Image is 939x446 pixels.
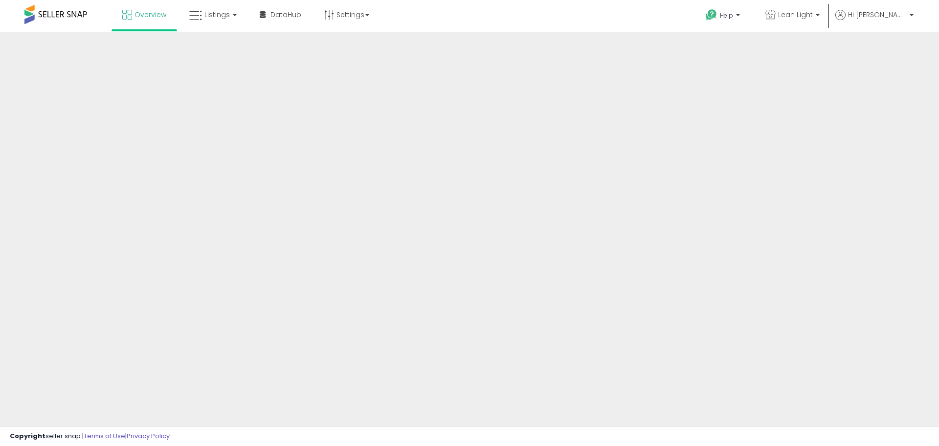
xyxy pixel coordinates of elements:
[10,431,45,441] strong: Copyright
[270,10,301,20] span: DataHub
[10,432,170,441] div: seller snap | |
[204,10,230,20] span: Listings
[134,10,166,20] span: Overview
[778,10,813,20] span: Lean Light
[835,10,914,32] a: Hi [PERSON_NAME]
[698,1,750,32] a: Help
[848,10,907,20] span: Hi [PERSON_NAME]
[84,431,125,441] a: Terms of Use
[127,431,170,441] a: Privacy Policy
[720,11,733,20] span: Help
[705,9,717,21] i: Get Help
